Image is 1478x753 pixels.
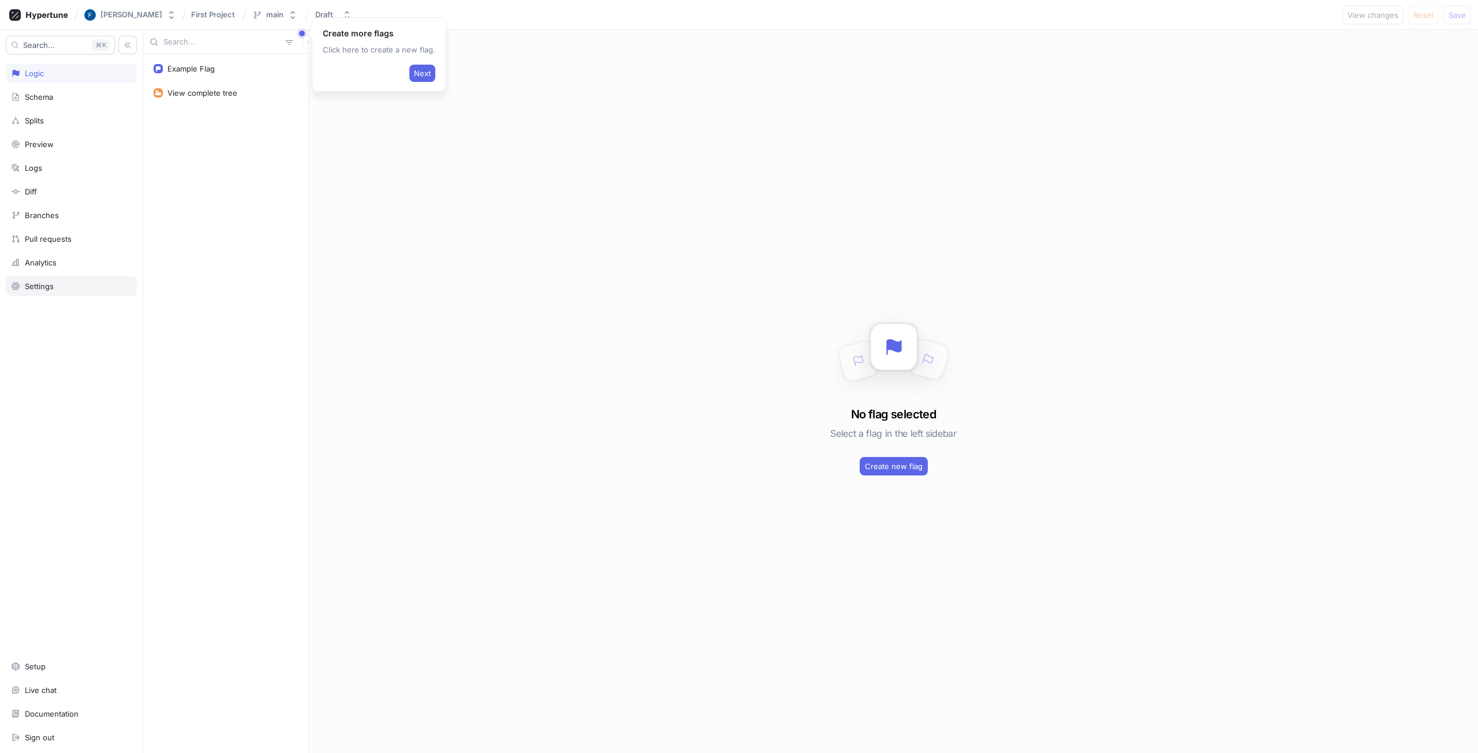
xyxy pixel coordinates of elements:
[167,88,237,98] div: View complete tree
[23,42,55,48] span: Search...
[1449,12,1466,18] span: Save
[25,709,79,718] div: Documentation
[851,406,936,423] h3: No flag selected
[92,39,110,51] div: K
[266,10,283,20] div: main
[860,457,928,475] button: Create new flag
[25,92,53,102] div: Schema
[6,704,137,724] a: Documentation
[865,463,923,470] span: Create new flag
[1408,6,1439,24] button: Reset
[25,69,44,78] div: Logic
[6,36,115,54] button: Search...K
[100,10,162,20] div: [PERSON_NAME]
[25,187,37,196] div: Diff
[25,140,54,149] div: Preview
[25,685,57,695] div: Live chat
[248,5,302,24] button: main
[80,5,181,25] button: User[PERSON_NAME]
[84,9,96,21] img: User
[25,258,57,267] div: Analytics
[1413,12,1434,18] span: Reset
[25,733,54,742] div: Sign out
[1342,6,1404,24] button: View changes
[315,10,333,20] div: Draft
[25,163,42,173] div: Logs
[25,116,44,125] div: Splits
[1348,12,1398,18] span: View changes
[25,234,72,243] div: Pull requests
[25,662,46,671] div: Setup
[25,211,59,220] div: Branches
[167,64,215,73] div: Example Flag
[830,423,956,444] h5: Select a flag in the left sidebar
[191,10,235,18] span: First Project
[1443,6,1471,24] button: Save
[163,36,281,48] input: Search...
[311,5,356,24] button: Draft
[25,282,54,291] div: Settings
